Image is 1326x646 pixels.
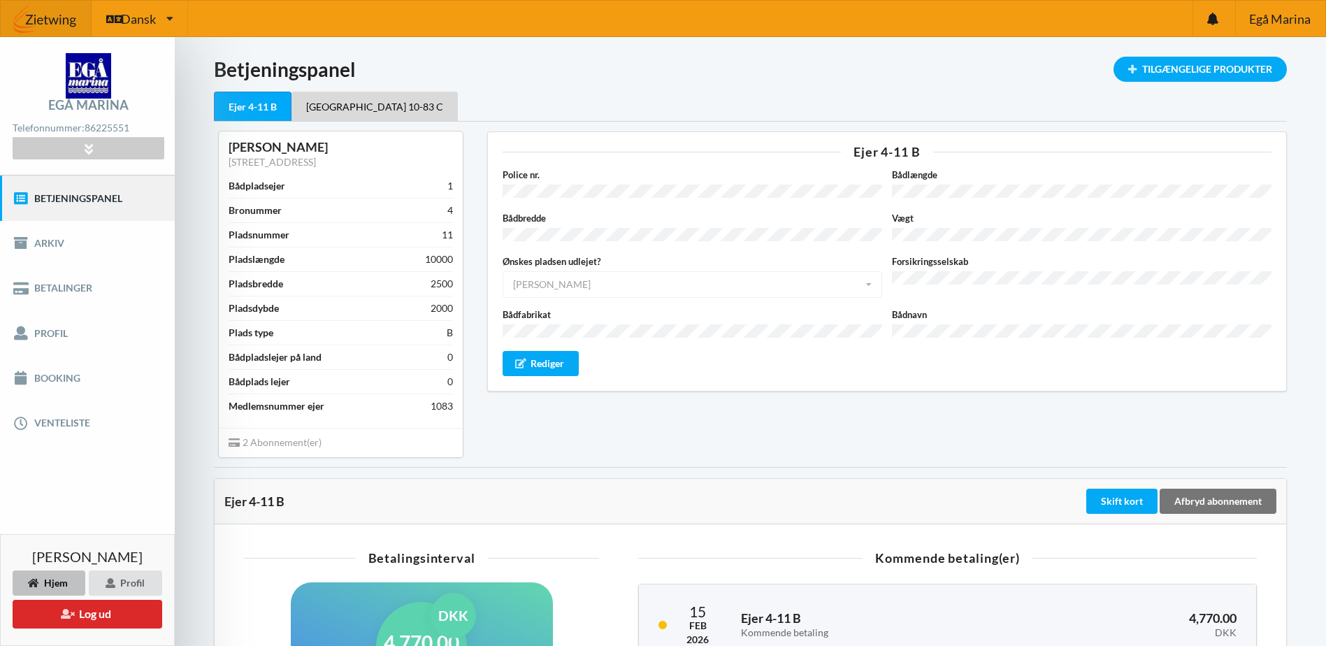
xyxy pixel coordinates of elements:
[431,399,453,413] div: 1083
[32,550,143,564] span: [PERSON_NAME]
[503,351,579,376] div: Rediger
[1018,627,1237,639] div: DKK
[1018,610,1237,638] h3: 4,770.00
[229,399,324,413] div: Medlemsnummer ejer
[229,277,283,291] div: Pladsbredde
[121,13,156,25] span: Dansk
[686,604,709,619] div: 15
[291,92,458,121] div: [GEOGRAPHIC_DATA] 10-83 C
[229,156,316,168] a: [STREET_ADDRESS]
[13,119,164,138] div: Telefonnummer:
[425,252,453,266] div: 10000
[13,600,162,629] button: Log ud
[244,552,599,564] div: Betalingsinterval
[447,179,453,193] div: 1
[66,53,111,99] img: logo
[447,326,453,340] div: B
[214,92,291,122] div: Ejer 4-11 B
[229,252,284,266] div: Pladslængde
[503,168,882,182] label: Police nr.
[431,593,476,638] div: DKK
[48,99,129,111] div: Egå Marina
[229,179,285,193] div: Bådpladsejer
[447,203,453,217] div: 4
[892,168,1271,182] label: Bådlængde
[892,254,1271,268] label: Forsikringsselskab
[1086,489,1158,514] div: Skift kort
[431,277,453,291] div: 2500
[1160,489,1276,514] div: Afbryd abonnement
[741,610,999,638] h3: Ejer 4-11 B
[503,254,882,268] label: Ønskes pladsen udlejet?
[89,570,162,596] div: Profil
[1114,57,1287,82] div: Tilgængelige Produkter
[447,350,453,364] div: 0
[214,57,1287,82] h1: Betjeningspanel
[686,619,709,633] div: Feb
[224,494,1083,508] div: Ejer 4-11 B
[431,301,453,315] div: 2000
[638,552,1257,564] div: Kommende betaling(er)
[892,211,1271,225] label: Vægt
[229,350,322,364] div: Bådpladslejer på land
[229,375,290,389] div: Bådplads lejer
[741,627,999,639] div: Kommende betaling
[503,145,1271,158] div: Ejer 4-11 B
[447,375,453,389] div: 0
[442,228,453,242] div: 11
[13,570,85,596] div: Hjem
[503,308,882,322] label: Bådfabrikat
[229,326,273,340] div: Plads type
[229,203,282,217] div: Bronummer
[229,301,279,315] div: Pladsdybde
[229,139,453,155] div: [PERSON_NAME]
[85,122,129,134] strong: 86225551
[892,308,1271,322] label: Bådnavn
[229,228,289,242] div: Pladsnummer
[1249,13,1311,25] span: Egå Marina
[229,436,322,448] span: 2 Abonnement(er)
[503,211,882,225] label: Bådbredde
